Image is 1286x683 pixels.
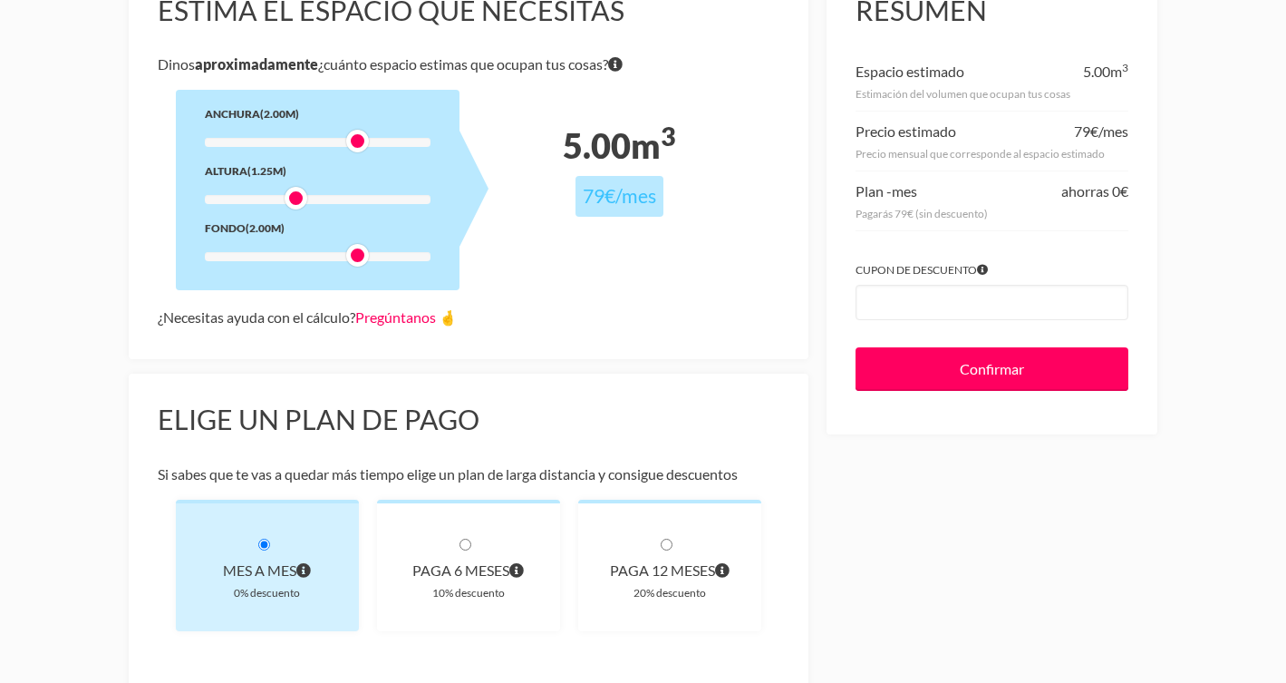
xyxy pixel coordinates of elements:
[406,583,531,602] div: 10% descuento
[977,260,988,279] span: Si tienes algún cupón introdúcelo para aplicar el descuento
[583,184,615,208] span: 79€
[205,104,430,123] div: Anchura
[1074,122,1098,140] span: 79€
[1195,596,1286,683] iframe: Chat Widget
[1098,122,1128,140] span: /mes
[247,164,286,178] span: (1.25m)
[563,125,631,166] span: 5.00
[856,119,956,144] div: Precio estimado
[195,55,318,73] b: aproximadamente
[892,182,917,200] span: mes
[607,558,732,583] div: paga 12 meses
[205,583,330,602] div: 0% descuento
[1122,61,1128,74] sup: 3
[246,221,285,235] span: (2.00m)
[856,59,964,84] div: Espacio estimado
[158,52,780,77] p: Dinos ¿cuánto espacio estimas que ocupan tus cosas?
[158,305,780,330] div: ¿Necesitas ayuda con el cálculo?
[856,84,1128,103] div: Estimación del volumen que ocupan tus cosas
[1195,596,1286,683] div: Widget de chat
[406,558,531,583] div: paga 6 meses
[615,184,656,208] span: /mes
[856,144,1128,163] div: Precio mensual que corresponde al espacio estimado
[205,219,430,238] div: Fondo
[856,179,917,204] div: Plan -
[631,125,675,166] span: m
[715,558,730,583] span: Pagas cada 12 meses por el volumen que ocupan tus cosas. El precio incluye el descuento de 20% y ...
[661,121,675,151] sup: 3
[205,558,330,583] div: Mes a mes
[260,107,299,121] span: (2.00m)
[205,161,430,181] div: Altura
[509,558,524,583] span: Pagas cada 6 meses por el volumen que ocupan tus cosas. El precio incluye el descuento de 10% y e...
[158,403,780,437] h3: Elige un plan de pago
[856,204,1128,223] div: Pagarás 79€ (sin descuento)
[296,558,311,583] span: Pagas al principio de cada mes por el volumen que ocupan tus cosas. A diferencia de otros planes ...
[856,347,1128,391] input: Confirmar
[355,308,457,326] a: Pregúntanos 🤞
[607,583,732,602] div: 20% descuento
[1110,63,1128,80] span: m
[856,260,1128,279] label: Cupon de descuento
[608,52,623,77] span: Si tienes dudas sobre volumen exacto de tus cosas no te preocupes porque nuestro equipo te dirá e...
[158,462,780,487] p: Si sabes que te vas a quedar más tiempo elige un plan de larga distancia y consigue descuentos
[1061,179,1128,204] div: ahorras 0€
[1083,63,1110,80] span: 5.00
